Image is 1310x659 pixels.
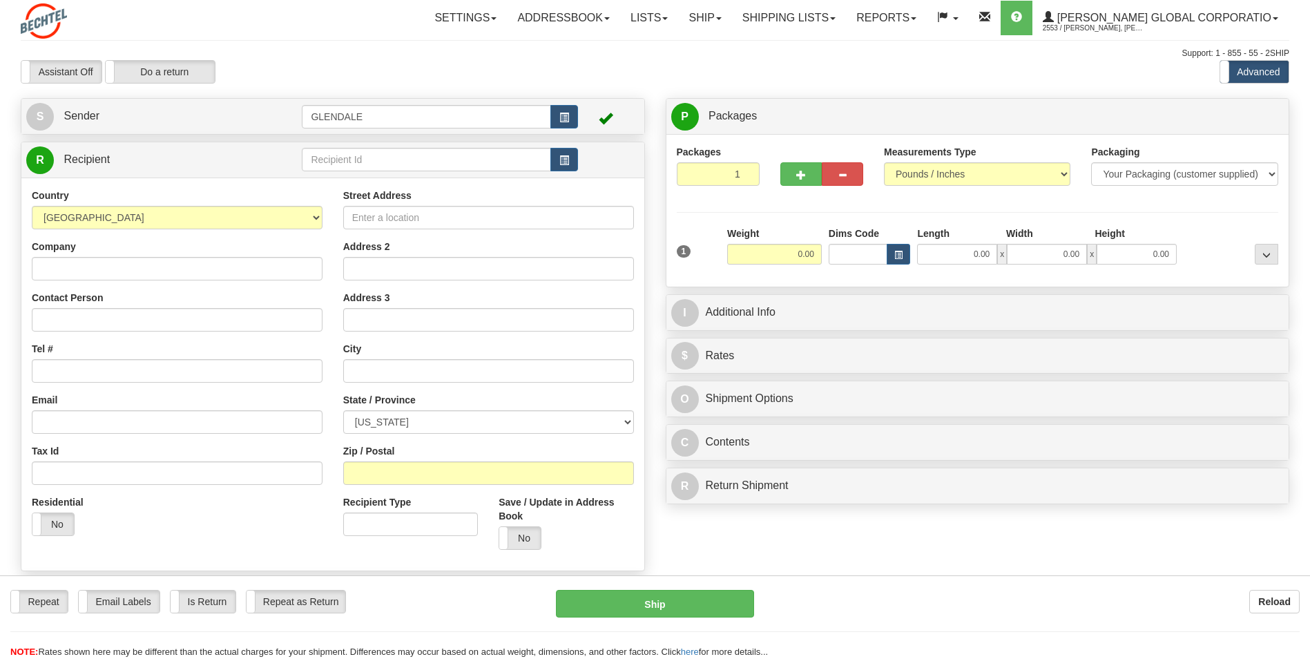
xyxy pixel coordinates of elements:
span: 1 [677,245,691,258]
label: Email [32,393,57,407]
span: x [1087,244,1097,265]
label: Assistant Off [21,61,102,83]
a: Shipping lists [732,1,846,35]
span: x [997,244,1007,265]
label: Tax Id [32,444,59,458]
label: Save / Update in Address Book [499,495,633,523]
a: [PERSON_NAME] Global Corporatio 2553 / [PERSON_NAME], [PERSON_NAME] [1032,1,1289,35]
label: State / Province [343,393,416,407]
label: Dims Code [829,227,879,240]
label: City [343,342,361,356]
label: Length [917,227,950,240]
input: Enter a location [343,206,634,229]
label: No [499,527,541,549]
span: [PERSON_NAME] Global Corporatio [1054,12,1271,23]
a: Lists [620,1,678,35]
label: Advanced [1220,61,1289,83]
button: Reload [1249,590,1300,613]
span: Recipient [64,153,110,165]
a: $Rates [671,342,1284,370]
span: O [671,385,699,413]
span: I [671,299,699,327]
a: IAdditional Info [671,298,1284,327]
label: Measurements Type [884,145,976,159]
a: CContents [671,428,1284,457]
label: Is Return [171,591,235,613]
label: No [32,513,74,535]
label: Width [1006,227,1033,240]
a: here [681,647,699,657]
span: $ [671,342,699,370]
span: Packages [709,110,757,122]
label: Weight [727,227,759,240]
label: Height [1095,227,1125,240]
label: Residential [32,495,84,509]
a: Ship [678,1,731,35]
label: Street Address [343,189,412,202]
div: ... [1255,244,1278,265]
span: Sender [64,110,99,122]
img: logo2553.jpg [21,3,67,39]
label: Packaging [1091,145,1139,159]
span: 2553 / [PERSON_NAME], [PERSON_NAME] [1043,21,1146,35]
label: Repeat [11,591,68,613]
label: Address 2 [343,240,390,254]
a: RReturn Shipment [671,472,1284,500]
a: P Packages [671,102,1284,131]
label: Company [32,240,76,254]
label: Email Labels [79,591,160,613]
label: Tel # [32,342,53,356]
label: Address 3 [343,291,390,305]
a: Settings [424,1,507,35]
a: R Recipient [26,146,271,174]
input: Sender Id [302,105,550,128]
span: P [671,103,699,131]
input: Recipient Id [302,148,550,171]
span: R [671,472,699,500]
span: S [26,103,54,131]
span: R [26,146,54,174]
label: Do a return [106,61,215,83]
label: Repeat as Return [247,591,345,613]
span: NOTE: [10,647,38,657]
iframe: chat widget [1278,259,1309,400]
div: Support: 1 - 855 - 55 - 2SHIP [21,48,1289,59]
span: C [671,429,699,457]
label: Packages [677,145,722,159]
a: S Sender [26,102,302,131]
button: Ship [556,590,753,618]
a: OShipment Options [671,385,1284,413]
label: Country [32,189,69,202]
label: Zip / Postal [343,444,395,458]
a: Reports [846,1,927,35]
b: Reload [1258,596,1291,607]
label: Contact Person [32,291,103,305]
label: Recipient Type [343,495,412,509]
a: Addressbook [507,1,620,35]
